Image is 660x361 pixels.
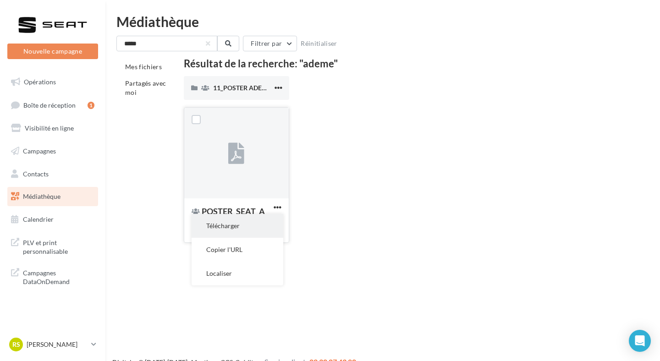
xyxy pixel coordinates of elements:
span: Visibilité en ligne [25,124,74,132]
a: Visibilité en ligne [5,119,100,138]
p: [PERSON_NAME] [27,340,88,349]
span: Médiathèque [23,192,60,200]
a: Médiathèque [5,187,100,206]
a: Campagnes DataOnDemand [5,263,100,290]
button: Copier l'URL [192,238,283,262]
div: Open Intercom Messenger [629,330,651,352]
span: Boîte de réception [23,101,76,109]
span: PLV et print personnalisable [23,236,94,256]
a: Calendrier [5,210,100,229]
button: Filtrer par [243,36,297,51]
a: RS [PERSON_NAME] [7,336,98,353]
span: Mes fichiers [125,63,162,71]
div: Médiathèque [116,15,649,28]
span: 11_POSTER ADEME SEAT [213,84,288,92]
button: Localiser [192,262,283,285]
a: Boîte de réception1 [5,95,100,115]
a: Campagnes [5,142,100,161]
span: Partagés avec moi [125,79,166,96]
span: Calendrier [23,215,54,223]
button: Télécharger [192,214,283,238]
div: 1 [88,102,94,109]
div: Résultat de la recherche: "ademe" [184,59,627,69]
button: Nouvelle campagne [7,44,98,59]
span: Campagnes DataOnDemand [23,267,94,286]
span: Opérations [24,78,56,86]
span: RS [12,340,20,349]
a: Contacts [5,164,100,184]
a: PLV et print personnalisable [5,233,100,260]
span: Campagnes [23,147,56,155]
button: Réinitialiser [297,38,341,49]
a: Opérations [5,72,100,92]
span: POSTER_SEAT_ADEME_1200x800_E5_HD [192,206,265,227]
span: Contacts [23,170,49,177]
